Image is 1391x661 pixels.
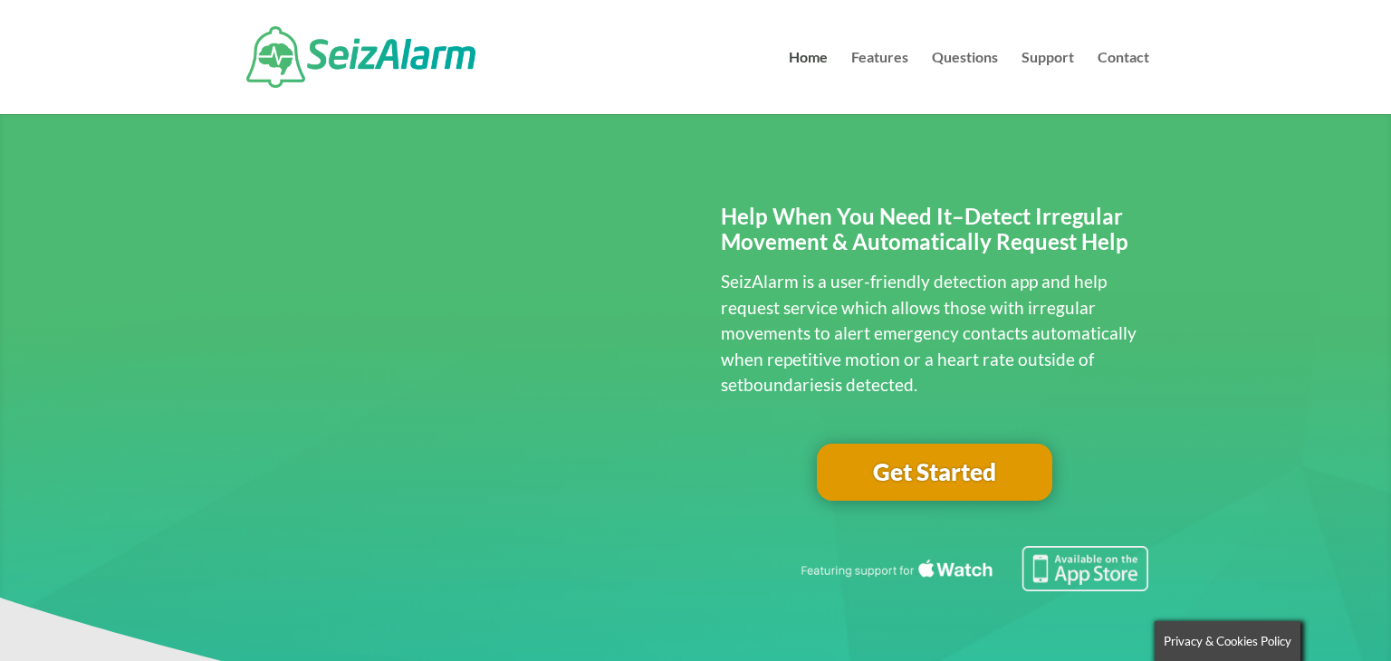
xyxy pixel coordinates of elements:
[1098,51,1149,114] a: Contact
[721,204,1149,265] h2: Help When You Need It–Detect Irregular Movement & Automatically Request Help
[932,51,998,114] a: Questions
[817,444,1052,502] a: Get Started
[798,574,1149,595] a: Featuring seizure detection support for the Apple Watch
[798,546,1149,591] img: Seizure detection available in the Apple App Store.
[743,374,830,395] span: boundaries
[851,51,908,114] a: Features
[246,26,475,88] img: SeizAlarm
[721,269,1149,398] p: SeizAlarm is a user-friendly detection app and help request service which allows those with irreg...
[789,51,828,114] a: Home
[1022,51,1074,114] a: Support
[1164,634,1291,648] span: Privacy & Cookies Policy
